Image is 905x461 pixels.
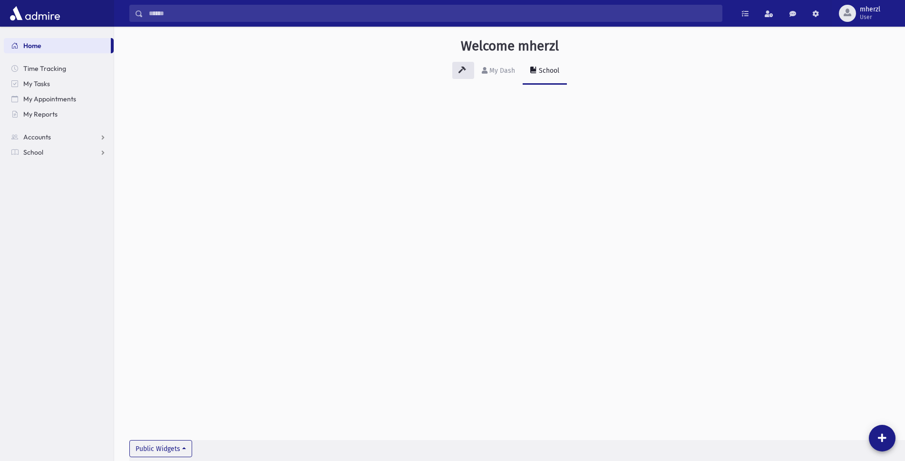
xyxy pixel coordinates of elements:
[523,58,567,85] a: School
[23,133,51,141] span: Accounts
[8,4,62,23] img: AdmirePro
[537,67,559,75] div: School
[4,76,114,91] a: My Tasks
[4,129,114,145] a: Accounts
[23,79,50,88] span: My Tasks
[4,145,114,160] a: School
[129,440,192,457] button: Public Widgets
[4,107,114,122] a: My Reports
[4,61,114,76] a: Time Tracking
[23,41,41,50] span: Home
[23,64,66,73] span: Time Tracking
[23,148,43,157] span: School
[4,91,114,107] a: My Appointments
[860,13,880,21] span: User
[23,110,58,118] span: My Reports
[860,6,880,13] span: mherzl
[461,38,559,54] h3: Welcome mherzl
[23,95,76,103] span: My Appointments
[4,38,111,53] a: Home
[143,5,722,22] input: Search
[474,58,523,85] a: My Dash
[487,67,515,75] div: My Dash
